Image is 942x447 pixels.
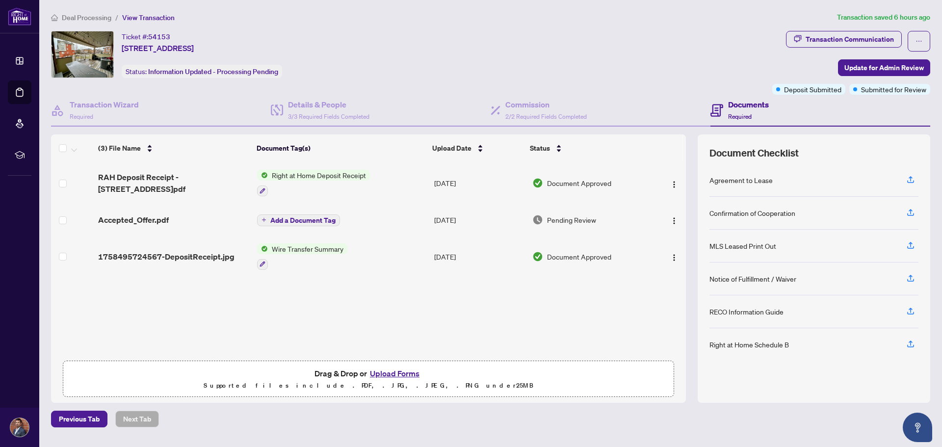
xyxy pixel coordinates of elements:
[268,243,347,254] span: Wire Transfer Summary
[253,134,429,162] th: Document Tag(s)
[122,13,175,22] span: View Transaction
[861,84,926,95] span: Submitted for Review
[709,175,773,185] div: Agreement to Lease
[844,60,924,76] span: Update for Admin Review
[916,38,922,45] span: ellipsis
[547,214,596,225] span: Pending Review
[530,143,550,154] span: Status
[526,134,648,162] th: Status
[786,31,902,48] button: Transaction Communication
[268,170,370,181] span: Right at Home Deposit Receipt
[367,367,422,380] button: Upload Forms
[709,240,776,251] div: MLS Leased Print Out
[10,418,29,437] img: Profile Icon
[430,204,528,236] td: [DATE]
[122,31,170,42] div: Ticket #:
[70,99,139,110] h4: Transaction Wizard
[62,13,111,22] span: Deal Processing
[547,178,611,188] span: Document Approved
[288,113,369,120] span: 3/3 Required Fields Completed
[115,411,159,427] button: Next Tab
[148,67,278,76] span: Information Updated - Processing Pending
[148,32,170,41] span: 54153
[288,99,369,110] h4: Details & People
[505,99,587,110] h4: Commission
[314,367,422,380] span: Drag & Drop or
[122,65,282,78] div: Status:
[257,243,347,270] button: Status IconWire Transfer Summary
[98,214,169,226] span: Accepted_Offer.pdf
[838,59,930,76] button: Update for Admin Review
[51,14,58,21] span: home
[51,411,107,427] button: Previous Tab
[728,99,769,110] h4: Documents
[94,134,253,162] th: (3) File Name
[709,306,784,317] div: RECO Information Guide
[728,113,752,120] span: Required
[709,339,789,350] div: Right at Home Schedule B
[257,170,268,181] img: Status Icon
[709,146,799,160] span: Document Checklist
[69,380,668,392] p: Supported files include .PDF, .JPG, .JPEG, .PNG under 25 MB
[257,214,340,226] button: Add a Document Tag
[115,12,118,23] li: /
[784,84,841,95] span: Deposit Submitted
[428,134,526,162] th: Upload Date
[8,7,31,26] img: logo
[532,178,543,188] img: Document Status
[837,12,930,23] article: Transaction saved 6 hours ago
[63,361,674,397] span: Drag & Drop orUpload FormsSupported files include .PDF, .JPG, .JPEG, .PNG under25MB
[709,208,795,218] div: Confirmation of Cooperation
[59,411,100,427] span: Previous Tab
[709,273,796,284] div: Notice of Fulfillment / Waiver
[532,214,543,225] img: Document Status
[430,162,528,204] td: [DATE]
[505,113,587,120] span: 2/2 Required Fields Completed
[666,175,682,191] button: Logo
[98,251,235,263] span: 1758495724567-DepositReceipt.jpg
[98,171,249,195] span: RAH Deposit Receipt - [STREET_ADDRESS]pdf
[547,251,611,262] span: Document Approved
[430,236,528,278] td: [DATE]
[903,413,932,442] button: Open asap
[670,217,678,225] img: Logo
[52,31,113,78] img: IMG-W12393175_1.jpg
[257,243,268,254] img: Status Icon
[666,249,682,264] button: Logo
[806,31,894,47] div: Transaction Communication
[98,143,141,154] span: (3) File Name
[122,42,194,54] span: [STREET_ADDRESS]
[70,113,93,120] span: Required
[262,217,266,222] span: plus
[670,254,678,262] img: Logo
[666,212,682,228] button: Logo
[257,213,340,226] button: Add a Document Tag
[532,251,543,262] img: Document Status
[670,181,678,188] img: Logo
[270,217,336,224] span: Add a Document Tag
[257,170,370,196] button: Status IconRight at Home Deposit Receipt
[432,143,471,154] span: Upload Date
